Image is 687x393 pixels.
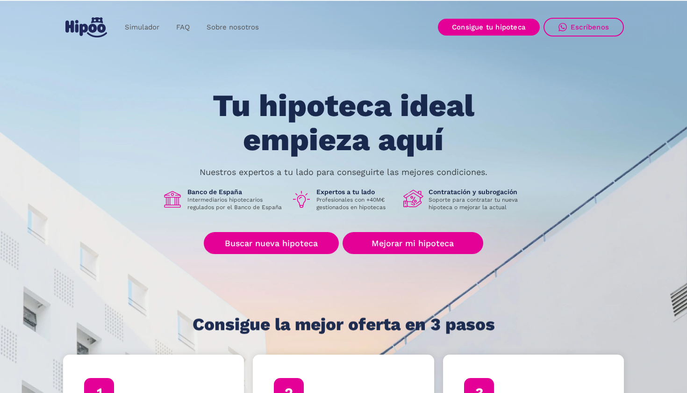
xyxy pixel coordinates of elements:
[316,188,396,196] h1: Expertos a tu lado
[438,19,540,36] a: Consigue tu hipoteca
[116,18,168,36] a: Simulador
[571,23,609,31] div: Escríbenos
[343,233,483,255] a: Mejorar mi hipoteca
[316,196,396,211] p: Profesionales con +40M€ gestionados en hipotecas
[204,233,339,255] a: Buscar nueva hipoteca
[429,196,525,211] p: Soporte para contratar tu nueva hipoteca o mejorar la actual
[198,18,267,36] a: Sobre nosotros
[193,315,495,334] h1: Consigue la mejor oferta en 3 pasos
[168,18,198,36] a: FAQ
[200,168,487,176] p: Nuestros expertos a tu lado para conseguirte las mejores condiciones.
[187,196,284,211] p: Intermediarios hipotecarios regulados por el Banco de España
[429,188,525,196] h1: Contratación y subrogación
[187,188,284,196] h1: Banco de España
[166,89,521,157] h1: Tu hipoteca ideal empieza aquí
[63,14,109,41] a: home
[544,18,624,36] a: Escríbenos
